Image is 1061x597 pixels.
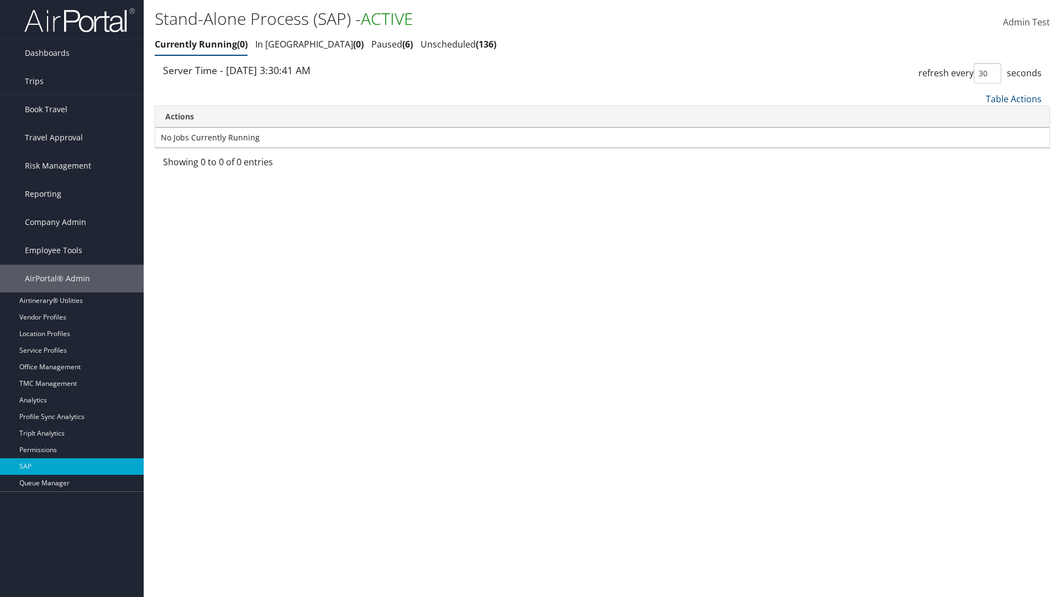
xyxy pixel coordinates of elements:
[1003,16,1050,28] span: Admin Test
[25,67,44,95] span: Trips
[476,38,496,50] span: 136
[25,39,70,67] span: Dashboards
[986,93,1042,105] a: Table Actions
[25,237,82,264] span: Employee Tools
[25,265,90,292] span: AirPortal® Admin
[25,124,83,151] span: Travel Approval
[155,128,1049,148] td: No Jobs Currently Running
[163,63,594,77] div: Server Time - [DATE] 3:30:41 AM
[155,38,248,50] a: Currently Running0
[24,7,135,33] img: airportal-logo.png
[361,7,413,30] span: ACTIVE
[25,180,61,208] span: Reporting
[402,38,413,50] span: 6
[155,106,1049,128] th: Actions
[237,38,248,50] span: 0
[255,38,364,50] a: In [GEOGRAPHIC_DATA]0
[155,7,752,30] h1: Stand-Alone Process (SAP) -
[25,208,86,236] span: Company Admin
[918,67,974,79] span: refresh every
[25,96,67,123] span: Book Travel
[25,152,91,180] span: Risk Management
[163,155,370,174] div: Showing 0 to 0 of 0 entries
[371,38,413,50] a: Paused6
[1007,67,1042,79] span: seconds
[421,38,496,50] a: Unscheduled136
[1003,6,1050,40] a: Admin Test
[353,38,364,50] span: 0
